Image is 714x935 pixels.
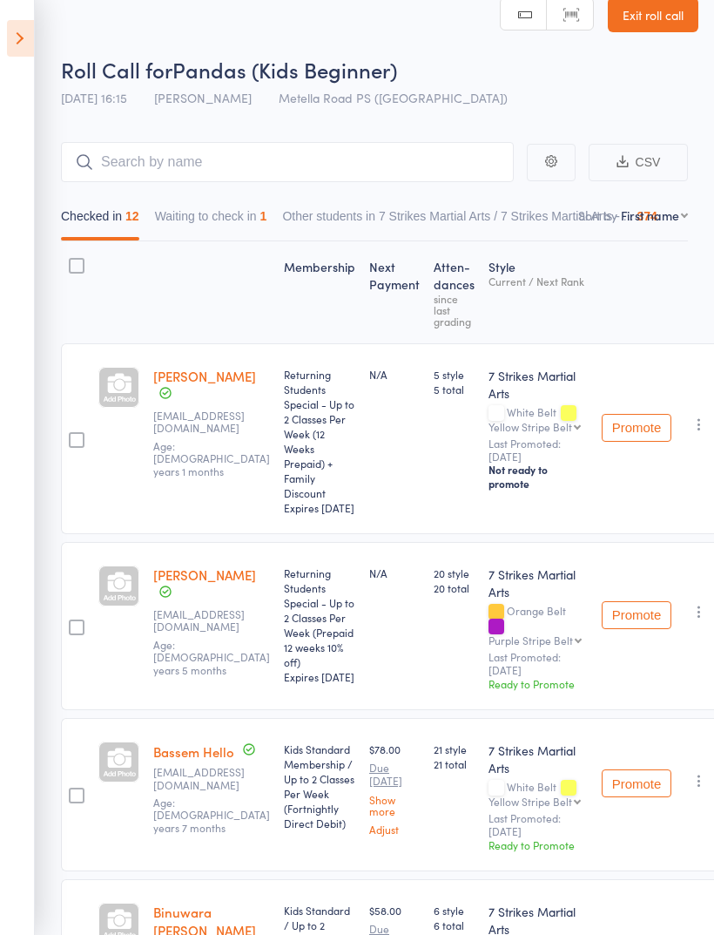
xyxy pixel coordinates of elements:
span: Pandas (Kids Beginner) [172,55,397,84]
a: Show more [369,794,420,816]
div: N/A [369,566,420,580]
div: White Belt [488,406,588,432]
small: Last Promoted: [DATE] [488,437,588,463]
div: N/A [369,367,420,382]
span: Age: [DEMOGRAPHIC_DATA] years 1 months [153,438,270,478]
div: Current / Next Rank [488,275,588,287]
div: 7 Strikes Martial Arts [488,566,588,600]
div: Kids Standard Membership / Up to 2 Classes Per Week (Fortnightly Direct Debit) [284,742,355,830]
div: since last grading [434,293,475,327]
span: Metella Road PS ([GEOGRAPHIC_DATA]) [279,89,508,106]
div: Ready to Promote [488,837,588,852]
button: Waiting to check in1 [155,200,267,241]
div: Expires [DATE] [284,500,355,515]
button: Other students in 7 Strikes Martial Arts / 7 Strikes Martial Arts - ...374 [282,200,657,241]
span: 20 style [434,566,475,580]
div: 7 Strikes Martial Arts [488,367,588,402]
div: First name [621,207,679,224]
small: Last Promoted: [DATE] [488,812,588,837]
small: Last Promoted: [DATE] [488,651,588,676]
div: Ready to Promote [488,676,588,691]
div: $78.00 [369,742,420,835]
span: [DATE] 16:15 [61,89,127,106]
button: Promote [602,769,671,797]
span: Age: [DEMOGRAPHIC_DATA] years 7 months [153,795,270,835]
input: Search by name [61,142,514,182]
div: 7 Strikes Martial Arts [488,742,588,776]
div: White Belt [488,781,588,807]
span: 6 total [434,918,475,932]
span: 5 style [434,367,475,382]
span: Age: [DEMOGRAPHIC_DATA] years 5 months [153,637,270,677]
span: [PERSON_NAME] [154,89,252,106]
a: [PERSON_NAME] [153,367,256,385]
div: Yellow Stripe Belt [488,421,572,432]
div: Membership [277,249,362,335]
small: Tash.chamma@gmail.com [153,766,266,791]
div: Not ready to promote [488,463,588,491]
button: Promote [602,601,671,629]
div: Style [482,249,595,335]
div: Returning Students Special - Up to 2 Classes Per Week (Prepaid 12 weeks 10% off) [284,566,355,684]
small: Due [DATE] [369,762,420,787]
span: Roll Call for [61,55,172,84]
div: Yellow Stripe Belt [488,796,572,807]
small: bmcsant@gmail.com [153,410,266,435]
div: Atten­dances [427,249,482,335]
a: Bassem Hello [153,742,234,761]
span: 5 total [434,382,475,396]
button: Promote [602,414,671,442]
small: kiru.sydmail@gmail.com [153,608,266,633]
button: Checked in12 [61,200,139,241]
span: 21 total [434,756,475,771]
a: [PERSON_NAME] [153,566,256,584]
div: 1 [260,209,267,223]
div: Expires [DATE] [284,669,355,684]
div: Purple Stripe Belt [488,634,573,646]
div: 12 [125,209,139,223]
label: Sort by [578,207,617,224]
span: 21 style [434,742,475,756]
button: CSV [589,144,688,181]
div: Orange Belt [488,605,588,646]
div: Next Payment [362,249,427,335]
div: Returning Students Special - Up to 2 Classes Per Week (12 Weeks Prepaid) + Family Discount [284,367,355,515]
a: Adjust [369,823,420,835]
span: 6 style [434,903,475,918]
span: 20 total [434,580,475,595]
